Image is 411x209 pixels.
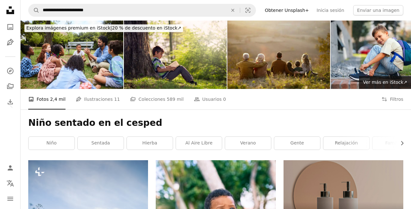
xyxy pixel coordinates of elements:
[127,137,173,150] a: hierba
[389,74,411,135] a: Siguiente
[124,21,227,89] img: Boy Sitting On Grass
[227,21,330,89] img: Vista trasera de la familia extendida relajándose en un día de otoño en una colina.
[130,89,184,109] a: Colecciones 589 mil
[21,21,123,89] img: Maestra hablando con jóvenes estudiantes afuera en un poco de hierba
[194,89,226,109] a: Usuarios 0
[28,4,256,17] form: Encuentra imágenes en todo el sitio
[381,89,403,109] button: Filtros
[26,25,112,30] span: Explora imágenes premium en iStock |
[4,161,17,174] a: Iniciar sesión / Registrarse
[4,36,17,49] a: Ilustraciones
[28,117,403,129] h1: Niño sentado en el cesped
[240,4,256,16] button: Búsqueda visual
[29,137,74,150] a: niño
[76,89,120,109] a: Ilustraciones 11
[223,96,226,103] span: 0
[21,21,187,36] a: Explora imágenes premium en iStock|20 % de descuento en iStock↗
[167,96,184,103] span: 589 mil
[359,76,411,89] a: Ver más en iStock↗
[226,4,240,16] button: Borrar
[78,137,124,150] a: sentada
[225,137,271,150] a: verano
[4,21,17,33] a: Fotos
[4,192,17,205] button: Menú
[176,137,222,150] a: al aire libre
[4,177,17,190] button: Idioma
[114,96,120,103] span: 11
[323,137,369,150] a: relajación
[29,4,39,16] button: Buscar en Unsplash
[396,137,403,150] button: desplazar lista a la derecha
[363,80,407,85] span: Ver más en iStock ↗
[353,5,403,15] button: Enviar una imagen
[4,65,17,77] a: Explorar
[313,5,348,15] a: Inicia sesión
[261,5,313,15] a: Obtener Unsplash+
[26,25,181,30] span: 20 % de descuento en iStock ↗
[274,137,320,150] a: gente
